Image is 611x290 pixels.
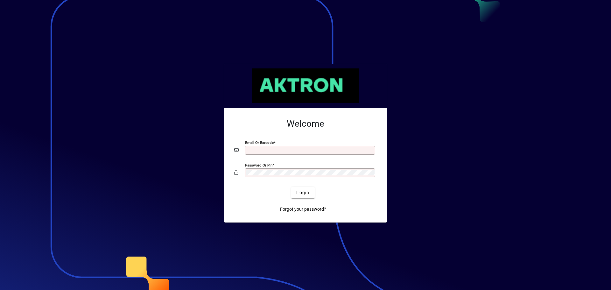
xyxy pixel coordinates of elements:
button: Login [291,187,314,198]
mat-label: Email or Barcode [245,140,274,145]
mat-label: Password or Pin [245,163,272,167]
a: Forgot your password? [277,203,329,215]
h2: Welcome [234,118,377,129]
span: Forgot your password? [280,206,326,213]
span: Login [296,189,309,196]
